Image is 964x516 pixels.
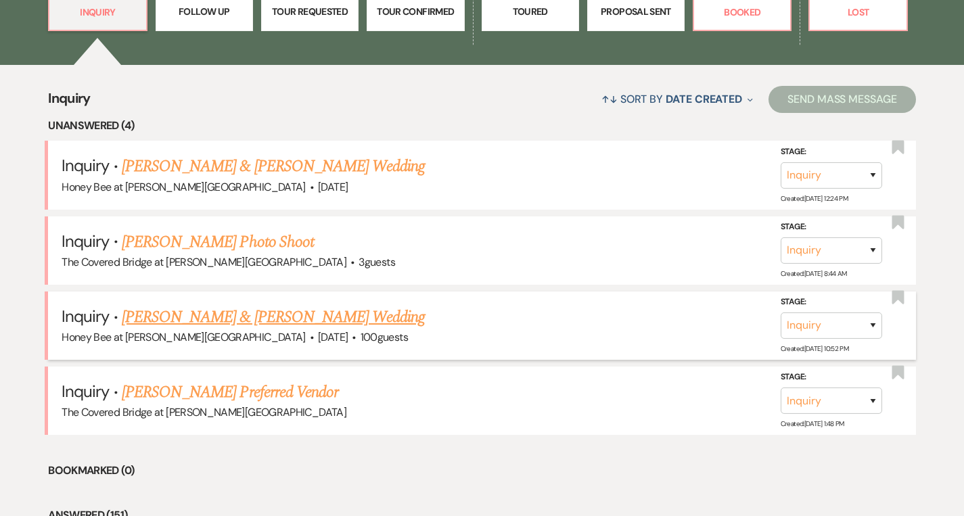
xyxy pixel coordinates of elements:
[781,193,848,202] span: Created: [DATE] 12:24 PM
[490,4,570,19] p: Toured
[62,231,109,252] span: Inquiry
[62,330,305,344] span: Honey Bee at [PERSON_NAME][GEOGRAPHIC_DATA]
[818,5,898,20] p: Lost
[596,4,676,19] p: Proposal Sent
[122,230,314,254] a: [PERSON_NAME] Photo Shoot
[781,419,844,428] span: Created: [DATE] 1:48 PM
[122,305,425,329] a: [PERSON_NAME] & [PERSON_NAME] Wedding
[666,92,742,106] span: Date Created
[122,380,338,404] a: [PERSON_NAME] Preferred Vendor
[122,154,425,179] a: [PERSON_NAME] & [PERSON_NAME] Wedding
[781,370,882,385] label: Stage:
[62,155,109,176] span: Inquiry
[48,117,916,135] li: Unanswered (4)
[318,180,348,194] span: [DATE]
[270,4,350,19] p: Tour Requested
[781,295,882,310] label: Stage:
[318,330,348,344] span: [DATE]
[601,92,618,106] span: ↑↓
[781,145,882,160] label: Stage:
[375,4,455,19] p: Tour Confirmed
[361,330,408,344] span: 100 guests
[359,255,395,269] span: 3 guests
[781,269,847,278] span: Created: [DATE] 8:44 AM
[48,88,91,117] span: Inquiry
[781,344,848,353] span: Created: [DATE] 10:52 PM
[62,180,305,194] span: Honey Bee at [PERSON_NAME][GEOGRAPHIC_DATA]
[62,306,109,327] span: Inquiry
[58,5,137,20] p: Inquiry
[62,255,346,269] span: The Covered Bridge at [PERSON_NAME][GEOGRAPHIC_DATA]
[702,5,782,20] p: Booked
[62,405,346,419] span: The Covered Bridge at [PERSON_NAME][GEOGRAPHIC_DATA]
[62,381,109,402] span: Inquiry
[48,462,916,479] li: Bookmarked (0)
[164,4,244,19] p: Follow Up
[596,81,758,117] button: Sort By Date Created
[768,86,916,113] button: Send Mass Message
[781,220,882,235] label: Stage:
